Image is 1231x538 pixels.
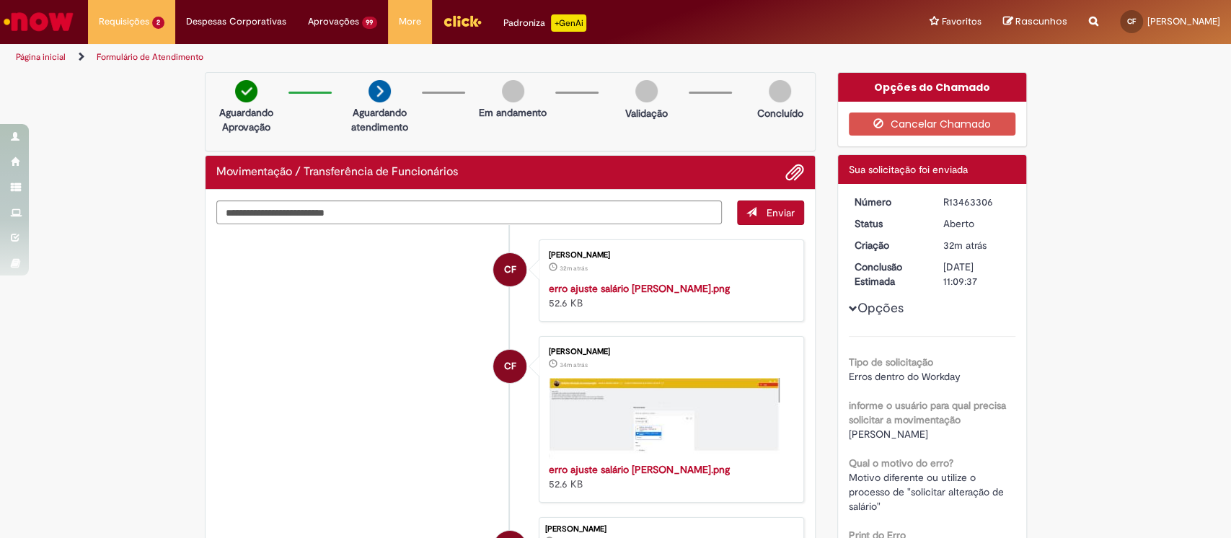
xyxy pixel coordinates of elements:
img: ServiceNow [1,7,76,36]
img: check-circle-green.png [235,80,257,102]
span: Favoritos [942,14,981,29]
time: 29/08/2025 16:07:22 [560,361,588,369]
time: 29/08/2025 16:09:31 [560,264,588,273]
div: Padroniza [503,14,586,32]
span: 99 [362,17,378,29]
div: [PERSON_NAME] [545,525,796,534]
a: erro ajuste salário [PERSON_NAME].png [549,463,730,476]
p: Validação [625,106,668,120]
a: Rascunhos [1003,15,1067,29]
span: Sua solicitação foi enviada [849,163,968,176]
dt: Status [844,216,932,231]
b: Qual o motivo do erro? [849,457,953,469]
span: CF [1127,17,1136,26]
img: arrow-next.png [369,80,391,102]
span: 32m atrás [560,264,588,273]
span: 32m atrás [943,239,987,252]
p: Aguardando Aprovação [211,105,281,134]
div: Aberto [943,216,1010,231]
button: Enviar [737,200,804,225]
h2: Movimentação / Transferência de Funcionários Histórico de tíquete [216,166,458,179]
span: Enviar [767,206,795,219]
div: 29/08/2025 16:09:33 [943,238,1010,252]
span: Requisições [99,14,149,29]
span: More [399,14,421,29]
img: img-circle-grey.png [635,80,658,102]
button: Cancelar Chamado [849,113,1015,136]
div: [PERSON_NAME] [549,251,789,260]
span: 2 [152,17,164,29]
textarea: Digite sua mensagem aqui... [216,200,723,225]
ul: Trilhas de página [11,44,810,71]
a: Página inicial [16,51,66,63]
dt: Número [844,195,932,209]
div: 52.6 KB [549,462,789,491]
div: Camila Machado Freire [493,253,526,286]
span: Erros dentro do Workday [849,370,961,383]
div: 52.6 KB [549,281,789,310]
span: Motivo diferente ou utilize o processo de "solicitar alteração de salário" [849,471,1007,513]
a: Formulário de Atendimento [97,51,203,63]
dt: Criação [844,238,932,252]
span: Despesas Corporativas [186,14,286,29]
div: [DATE] 11:09:37 [943,260,1010,288]
span: CF [504,349,516,384]
div: Opções do Chamado [838,73,1026,102]
dt: Conclusão Estimada [844,260,932,288]
span: [PERSON_NAME] [1147,15,1220,27]
p: +GenAi [551,14,586,32]
span: Aprovações [308,14,359,29]
p: Concluído [756,106,803,120]
img: img-circle-grey.png [502,80,524,102]
span: Rascunhos [1015,14,1067,28]
div: Camila Machado Freire [493,350,526,383]
p: Aguardando atendimento [345,105,415,134]
button: Adicionar anexos [785,163,804,182]
time: 29/08/2025 16:09:33 [943,239,987,252]
span: 34m atrás [560,361,588,369]
b: informe o usuário para qual precisa solicitar a movimentação [849,399,1006,426]
span: [PERSON_NAME] [849,428,928,441]
a: erro ajuste salário [PERSON_NAME].png [549,282,730,295]
div: [PERSON_NAME] [549,348,789,356]
div: R13463306 [943,195,1010,209]
img: click_logo_yellow_360x200.png [443,10,482,32]
img: img-circle-grey.png [769,80,791,102]
b: Tipo de solicitação [849,356,933,369]
span: CF [504,252,516,287]
p: Em andamento [479,105,547,120]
